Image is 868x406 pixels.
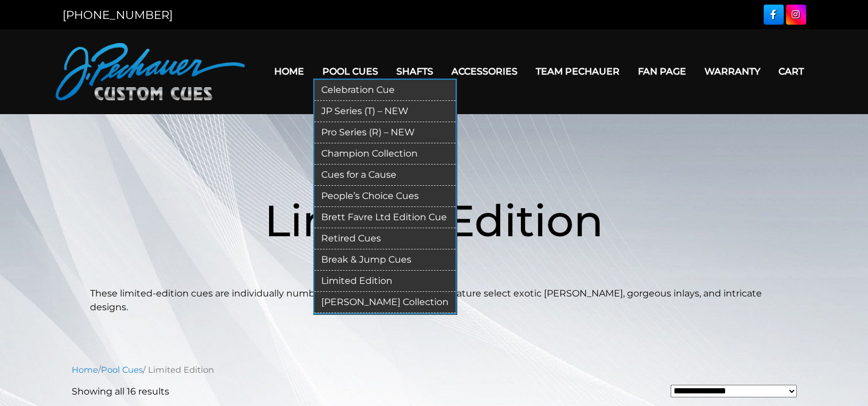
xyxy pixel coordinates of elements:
a: [PHONE_NUMBER] [63,8,173,22]
a: Shafts [387,57,442,86]
a: Limited Edition [314,271,456,292]
a: Brett Favre Ltd Edition Cue [314,207,456,228]
a: JP Series (T) – NEW [314,101,456,122]
p: Showing all 16 results [72,385,169,399]
a: Pool Cues [101,365,143,375]
a: Retired Cues [314,228,456,249]
a: People’s Choice Cues [314,186,456,207]
a: Home [265,57,313,86]
a: Cues for a Cause [314,165,456,186]
a: Break & Jump Cues [314,249,456,271]
select: Shop order [671,385,797,397]
a: Home [72,365,98,375]
a: Champion Collection [314,143,456,165]
span: Limited Edition [264,194,604,247]
img: Pechauer Custom Cues [56,43,245,100]
a: [PERSON_NAME] Collection [314,292,456,313]
a: Cart [769,57,813,86]
a: Celebration Cue [314,80,456,101]
a: Team Pechauer [527,57,629,86]
a: Pool Cues [313,57,387,86]
p: These limited-edition cues are individually numbered and signed. These cues feature select exotic... [90,287,779,314]
nav: Breadcrumb [72,364,797,376]
a: Accessories [442,57,527,86]
a: Pro Series (R) – NEW [314,122,456,143]
a: Fan Page [629,57,695,86]
a: Warranty [695,57,769,86]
